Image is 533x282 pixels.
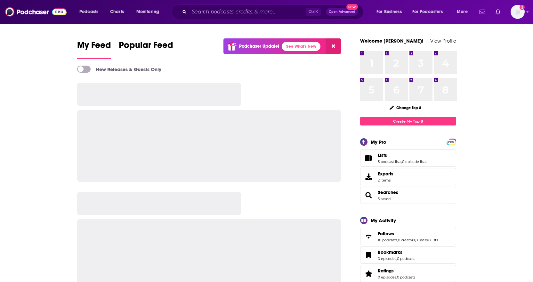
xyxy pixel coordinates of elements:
[378,152,426,158] a: Lists
[360,168,456,185] a: Exports
[457,7,468,16] span: More
[378,171,393,177] span: Exports
[362,154,375,163] a: Lists
[306,8,321,16] span: Ctrl K
[77,40,111,54] span: My Feed
[397,256,415,261] a: 0 podcasts
[378,231,438,237] a: Follows
[106,7,128,17] a: Charts
[408,7,452,17] button: open menu
[412,7,443,16] span: For Podcasters
[378,178,393,182] span: 2 items
[378,275,396,279] a: 0 episodes
[329,10,355,13] span: Open Advanced
[110,7,124,16] span: Charts
[362,269,375,278] a: Ratings
[282,42,320,51] a: See What's New
[378,256,396,261] a: 0 episodes
[77,66,161,73] a: New Releases & Guests Only
[360,117,456,125] a: Create My Top 8
[136,7,159,16] span: Monitoring
[378,249,415,255] a: Bookmarks
[378,159,401,164] a: 5 podcast lists
[79,7,98,16] span: Podcasts
[378,197,391,201] a: 3 saved
[362,191,375,200] a: Searches
[360,246,456,264] span: Bookmarks
[362,232,375,241] a: Follows
[362,172,375,181] span: Exports
[452,7,476,17] button: open menu
[477,6,488,17] a: Show notifications dropdown
[448,139,455,144] a: PRO
[360,187,456,204] span: Searches
[239,44,279,49] p: Podchaser Update!
[398,238,415,242] a: 0 creators
[416,238,428,242] a: 0 users
[5,6,67,18] img: Podchaser - Follow, Share and Rate Podcasts
[396,275,397,279] span: ,
[511,5,525,19] img: User Profile
[397,275,415,279] a: 0 podcasts
[371,139,386,145] div: My Pro
[378,238,397,242] a: 10 podcasts
[428,238,428,242] span: ,
[520,5,525,10] svg: Add a profile image
[396,256,397,261] span: ,
[77,40,111,59] a: My Feed
[378,268,394,274] span: Ratings
[75,7,107,17] button: open menu
[401,159,402,164] span: ,
[378,268,415,274] a: Ratings
[378,249,402,255] span: Bookmarks
[493,6,503,17] a: Show notifications dropdown
[132,7,167,17] button: open menu
[430,38,456,44] a: View Profile
[189,7,306,17] input: Search podcasts, credits, & more...
[362,251,375,260] a: Bookmarks
[402,159,426,164] a: 0 episode lists
[326,8,358,16] button: Open AdvancedNew
[511,5,525,19] span: Logged in as mhoward2306
[360,149,456,167] span: Lists
[428,238,438,242] a: 0 lists
[376,7,402,16] span: For Business
[178,4,370,19] div: Search podcasts, credits, & more...
[378,152,387,158] span: Lists
[372,7,410,17] button: open menu
[346,4,358,10] span: New
[511,5,525,19] button: Show profile menu
[360,228,456,245] span: Follows
[371,217,396,223] div: My Activity
[386,104,425,112] button: Change Top 8
[378,231,394,237] span: Follows
[119,40,173,54] span: Popular Feed
[378,189,398,195] a: Searches
[360,38,424,44] a: Welcome [PERSON_NAME]!
[397,238,398,242] span: ,
[119,40,173,59] a: Popular Feed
